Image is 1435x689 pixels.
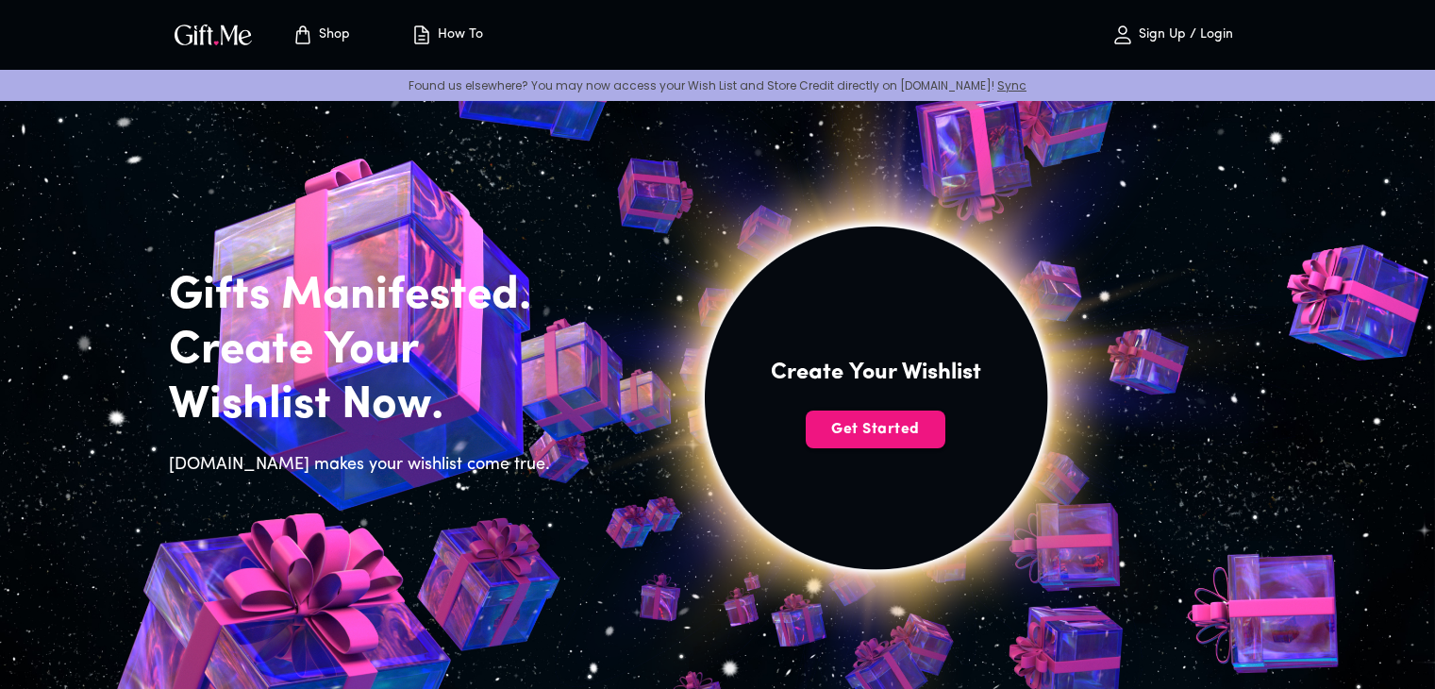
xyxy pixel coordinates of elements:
[410,24,433,46] img: how-to.svg
[169,378,561,433] h2: Wishlist Now.
[997,77,1026,93] a: Sync
[1134,27,1233,43] p: Sign Up / Login
[433,27,483,43] p: How To
[806,419,945,440] span: Get Started
[169,324,561,378] h2: Create Your
[169,269,561,324] h2: Gifts Manifested.
[15,77,1420,93] p: Found us elsewhere? You may now access your Wish List and Store Credit directly on [DOMAIN_NAME]!
[314,27,350,43] p: Shop
[395,5,499,65] button: How To
[771,358,981,388] h4: Create Your Wishlist
[269,5,373,65] button: Store page
[171,21,256,48] img: GiftMe Logo
[1078,5,1267,65] button: Sign Up / Login
[169,24,258,46] button: GiftMe Logo
[806,411,945,448] button: Get Started
[169,452,561,479] h6: [DOMAIN_NAME] makes your wishlist come true.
